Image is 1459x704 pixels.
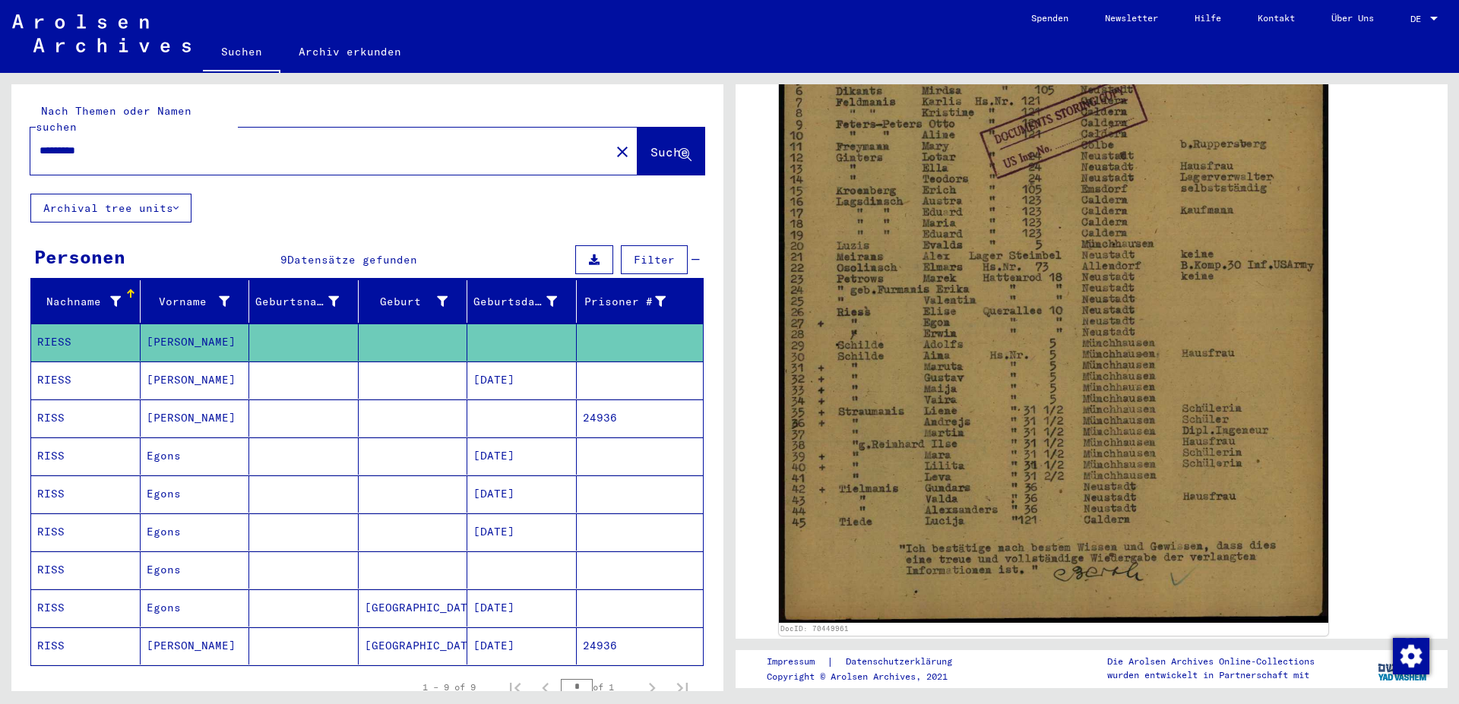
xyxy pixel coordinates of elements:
[767,670,970,683] p: Copyright © Arolsen Archives, 2021
[1410,14,1427,24] span: DE
[583,294,666,310] div: Prisoner #
[365,294,448,310] div: Geburt‏
[467,627,577,665] mat-cell: [DATE]
[577,399,704,437] mat-cell: 24936
[249,280,359,323] mat-header-cell: Geburtsname
[31,399,141,437] mat-cell: RISS
[141,589,250,627] mat-cell: Egons
[203,33,280,73] a: Suchen
[577,280,704,323] mat-header-cell: Prisoner #
[467,361,577,399] mat-cell: [DATE]
[141,513,250,551] mat-cell: Egons
[613,143,631,161] mat-icon: close
[767,654,970,670] div: |
[31,551,141,589] mat-cell: RISS
[141,437,250,475] mat-cell: Egons
[141,324,250,361] mat-cell: [PERSON_NAME]
[255,289,358,314] div: Geburtsname
[31,513,141,551] mat-cell: RISS
[467,513,577,551] mat-cell: [DATE]
[767,654,827,670] a: Impressum
[141,551,250,589] mat-cell: Egons
[637,672,667,702] button: Next page
[583,289,685,314] div: Prisoner #
[473,294,557,310] div: Geburtsdatum
[1393,638,1429,674] img: Zustimmung ändern
[500,672,530,702] button: First page
[30,194,191,223] button: Archival tree units
[255,294,339,310] div: Geburtsname
[37,289,140,314] div: Nachname
[834,654,970,670] a: Datenschutzerklärung
[473,289,576,314] div: Geburtsdatum
[37,294,121,310] div: Nachname
[141,627,250,665] mat-cell: [PERSON_NAME]
[280,33,419,70] a: Archiv erkunden
[359,627,468,665] mat-cell: [GEOGRAPHIC_DATA]
[638,128,704,175] button: Suche
[12,14,191,52] img: Arolsen_neg.svg
[561,680,637,694] div: of 1
[467,437,577,475] mat-cell: [DATE]
[467,589,577,627] mat-cell: [DATE]
[141,280,250,323] mat-header-cell: Vorname
[1107,655,1315,668] p: Die Arolsen Archives Online-Collections
[1107,668,1315,682] p: wurden entwickelt in Partnerschaft mit
[359,280,468,323] mat-header-cell: Geburt‏
[31,361,141,399] mat-cell: RIESS
[36,104,191,134] mat-label: Nach Themen oder Namen suchen
[650,144,688,159] span: Suche
[141,475,250,513] mat-cell: Egons
[365,289,467,314] div: Geburt‏
[423,680,476,694] div: 1 – 9 of 9
[667,672,698,702] button: Last page
[31,475,141,513] mat-cell: RISS
[31,589,141,627] mat-cell: RISS
[31,324,141,361] mat-cell: RIESS
[780,624,849,633] a: DocID: 70449961
[607,136,638,166] button: Clear
[287,253,417,267] span: Datensätze gefunden
[31,627,141,665] mat-cell: RISS
[467,475,577,513] mat-cell: [DATE]
[467,280,577,323] mat-header-cell: Geburtsdatum
[34,243,125,270] div: Personen
[359,589,468,627] mat-cell: [GEOGRAPHIC_DATA]
[31,437,141,475] mat-cell: RISS
[31,280,141,323] mat-header-cell: Nachname
[141,361,250,399] mat-cell: [PERSON_NAME]
[634,253,675,267] span: Filter
[1375,649,1432,687] img: yv_logo.png
[577,627,704,665] mat-cell: 24936
[530,672,561,702] button: Previous page
[280,253,287,267] span: 9
[147,289,249,314] div: Vorname
[141,399,250,437] mat-cell: [PERSON_NAME]
[147,294,230,310] div: Vorname
[621,245,688,274] button: Filter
